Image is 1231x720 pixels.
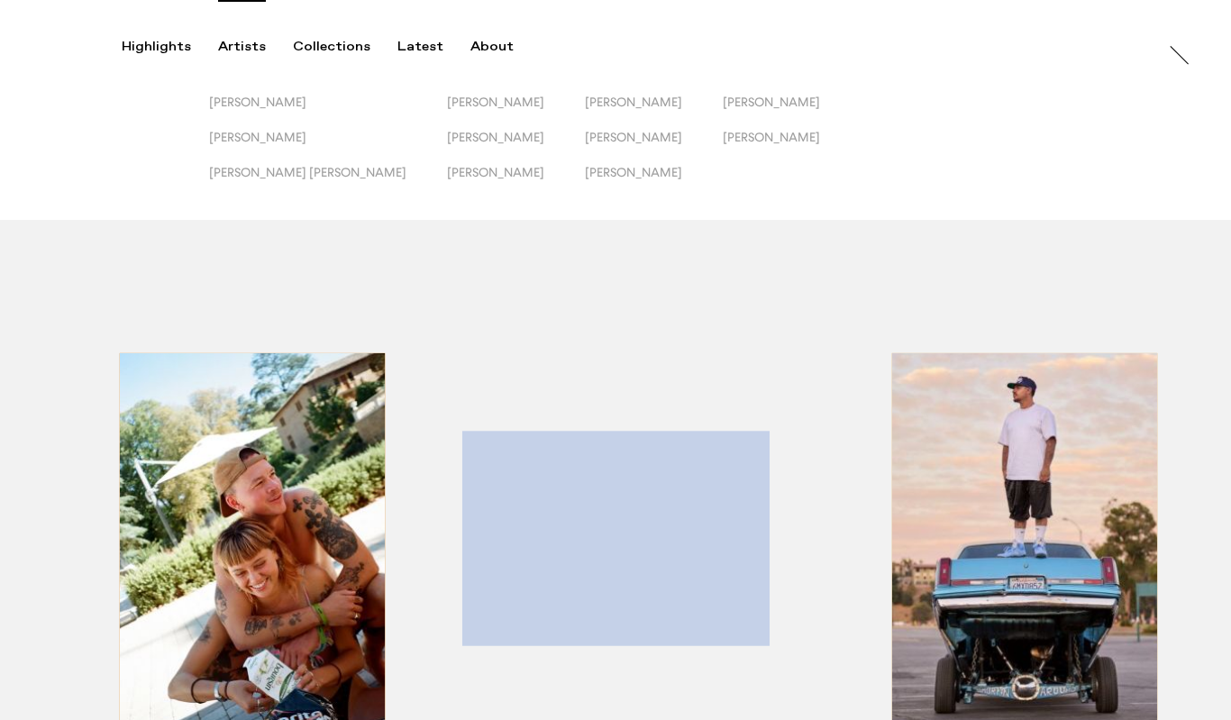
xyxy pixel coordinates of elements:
span: [PERSON_NAME] [723,130,820,144]
span: [PERSON_NAME] [447,95,544,109]
span: [PERSON_NAME] [723,95,820,109]
button: [PERSON_NAME] [447,130,585,165]
span: [PERSON_NAME] [209,95,306,109]
span: [PERSON_NAME] [209,130,306,144]
span: [PERSON_NAME] [PERSON_NAME] [209,165,406,179]
div: Collections [293,39,370,55]
span: [PERSON_NAME] [585,95,682,109]
button: [PERSON_NAME] [447,165,585,200]
button: [PERSON_NAME] [585,130,723,165]
button: [PERSON_NAME] [PERSON_NAME] [209,165,447,200]
button: [PERSON_NAME] [209,95,447,130]
span: [PERSON_NAME] [585,130,682,144]
button: [PERSON_NAME] [585,95,723,130]
button: [PERSON_NAME] [585,165,723,200]
span: [PERSON_NAME] [585,165,682,179]
button: Latest [397,39,470,55]
button: Artists [218,39,293,55]
button: [PERSON_NAME] [209,130,447,165]
span: [PERSON_NAME] [447,130,544,144]
div: Latest [397,39,443,55]
button: About [470,39,541,55]
button: Highlights [122,39,218,55]
button: [PERSON_NAME] [723,95,861,130]
button: [PERSON_NAME] [447,95,585,130]
div: Artists [218,39,266,55]
div: Highlights [122,39,191,55]
span: [PERSON_NAME] [447,165,544,179]
button: [PERSON_NAME] [723,130,861,165]
button: Collections [293,39,397,55]
div: About [470,39,514,55]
